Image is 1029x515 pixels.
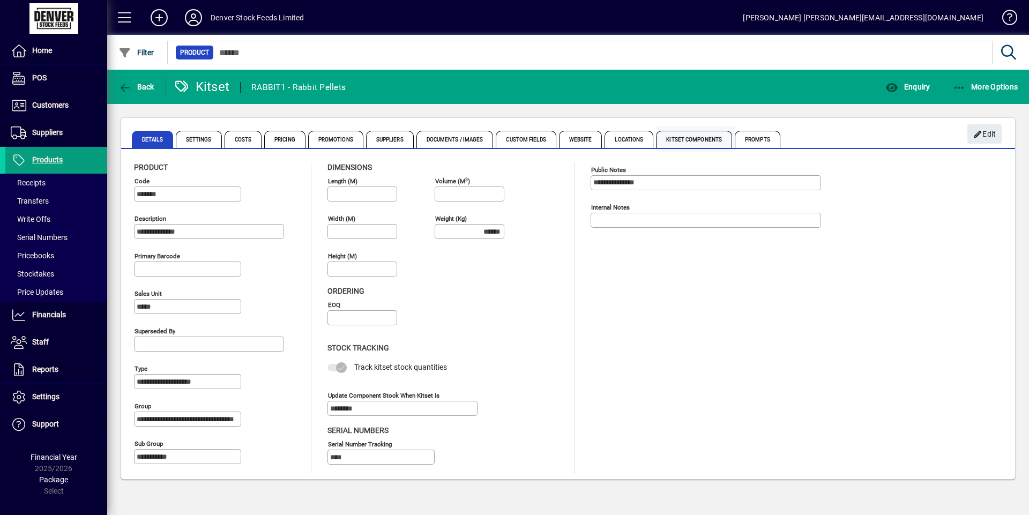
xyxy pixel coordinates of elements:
a: Staff [5,329,107,356]
button: More Options [950,77,1021,96]
div: Denver Stock Feeds Limited [211,9,304,26]
span: Stocktakes [11,270,54,278]
span: Pricing [264,131,305,148]
span: Receipts [11,178,46,187]
a: Serial Numbers [5,228,107,247]
a: Home [5,38,107,64]
div: RABBIT1 - Rabbit Pellets [251,79,346,96]
button: Profile [176,8,211,27]
a: Pricebooks [5,247,107,265]
span: More Options [953,83,1018,91]
sup: 3 [465,176,468,182]
mat-label: Internal Notes [591,204,630,211]
mat-label: Sales unit [135,290,162,297]
span: Filter [118,48,154,57]
a: Customers [5,92,107,119]
div: [PERSON_NAME] [PERSON_NAME][EMAIL_ADDRESS][DOMAIN_NAME] [743,9,983,26]
mat-label: Type [135,365,147,372]
mat-label: EOQ [328,301,340,309]
a: Reports [5,356,107,383]
span: Stock Tracking [327,344,389,352]
span: Support [32,420,59,428]
a: Write Offs [5,210,107,228]
a: Suppliers [5,120,107,146]
span: Products [32,155,63,164]
button: Filter [116,43,157,62]
span: Dimensions [327,163,372,171]
span: Website [559,131,602,148]
span: Locations [605,131,653,148]
mat-label: Update component stock when kitset is [328,391,439,399]
span: Home [32,46,52,55]
span: Serial Numbers [11,233,68,242]
span: Enquiry [885,83,930,91]
span: Customers [32,101,69,109]
span: Reports [32,365,58,374]
span: Product [134,163,168,171]
mat-label: Description [135,215,166,222]
mat-label: Width (m) [328,215,355,222]
span: Custom Fields [496,131,556,148]
span: Documents / Images [416,131,494,148]
mat-label: Code [135,177,150,185]
mat-label: Serial Number tracking [328,440,392,447]
a: Knowledge Base [994,2,1016,37]
a: POS [5,65,107,92]
span: POS [32,73,47,82]
mat-label: Length (m) [328,177,357,185]
button: Edit [967,124,1002,144]
mat-label: Height (m) [328,252,357,260]
mat-label: Public Notes [591,166,626,174]
a: Stocktakes [5,265,107,283]
span: Settings [32,392,59,401]
mat-label: Sub group [135,440,163,447]
a: Transfers [5,192,107,210]
span: Ordering [327,287,364,295]
span: Details [132,131,173,148]
span: Promotions [308,131,363,148]
span: Write Offs [11,215,50,223]
button: Back [116,77,157,96]
a: Price Updates [5,283,107,301]
span: Costs [225,131,262,148]
span: Staff [32,338,49,346]
span: Back [118,83,154,91]
mat-label: Group [135,402,151,410]
a: Support [5,411,107,438]
app-page-header-button: Back [107,77,166,96]
div: Kitset [174,78,230,95]
span: Edit [973,125,996,143]
span: Product [180,47,209,58]
mat-label: Volume (m ) [435,177,470,185]
span: Transfers [11,197,49,205]
a: Financials [5,302,107,329]
span: Kitset Components [656,131,732,148]
button: Enquiry [883,77,933,96]
mat-label: Weight (Kg) [435,215,467,222]
span: Financial Year [31,453,77,461]
mat-label: Superseded by [135,327,175,335]
span: Financials [32,310,66,319]
span: Serial Numbers [327,426,389,435]
span: Track kitset stock quantities [354,363,447,371]
span: Settings [176,131,222,148]
span: Prompts [735,131,780,148]
button: Add [142,8,176,27]
span: Pricebooks [11,251,54,260]
span: Price Updates [11,288,63,296]
a: Receipts [5,174,107,192]
span: Package [39,475,68,484]
span: Suppliers [366,131,414,148]
a: Settings [5,384,107,410]
span: Suppliers [32,128,63,137]
mat-label: Primary barcode [135,252,180,260]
